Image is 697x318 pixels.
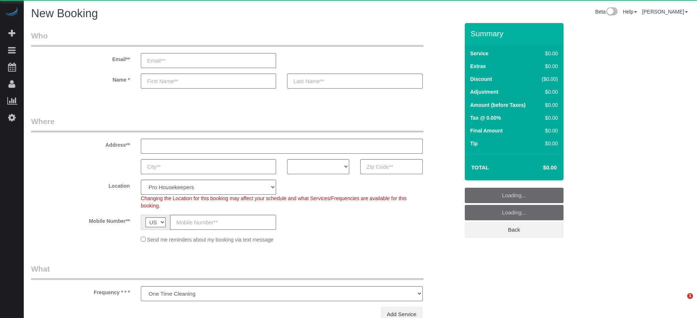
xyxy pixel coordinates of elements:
label: Frequency * * * [26,286,135,296]
div: $0.00 [539,101,558,109]
legend: What [31,263,423,280]
div: $0.00 [539,140,558,147]
label: Amount (before Taxes) [470,101,525,109]
input: Mobile Number** [170,215,276,230]
legend: Where [31,116,423,132]
div: $0.00 [539,63,558,70]
legend: Who [31,30,423,47]
label: Tax @ 0.00% [470,114,501,121]
label: Mobile Number** [26,215,135,225]
label: Final Amount [470,127,503,134]
div: $0.00 [539,127,558,134]
h4: $0.00 [521,165,557,171]
iframe: Intercom live chat [672,293,690,311]
a: [PERSON_NAME] [642,9,688,15]
img: Automaid Logo [4,7,19,18]
span: Send me reminders about my booking via text message [147,237,274,243]
div: ($0.00) [539,75,558,83]
label: Adjustment [470,88,498,96]
label: Name * [26,74,135,83]
label: Service [470,50,489,57]
label: Tip [470,140,478,147]
input: First Name** [141,74,276,89]
a: Back [465,222,564,237]
div: $0.00 [539,50,558,57]
img: New interface [606,7,618,17]
a: Beta [595,9,618,15]
input: Last Name** [287,74,422,89]
h3: Summary [471,29,560,38]
label: Extras [470,63,486,70]
div: $0.00 [539,88,558,96]
span: New Booking [31,7,98,20]
span: Changing the Location for this booking may affect your schedule and what Services/Frequencies are... [141,195,407,209]
input: Zip Code** [360,159,422,174]
label: Location [26,180,135,190]
div: $0.00 [539,114,558,121]
span: 1 [687,293,693,299]
label: Discount [470,75,492,83]
strong: Total [471,164,489,171]
a: Help [623,9,637,15]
